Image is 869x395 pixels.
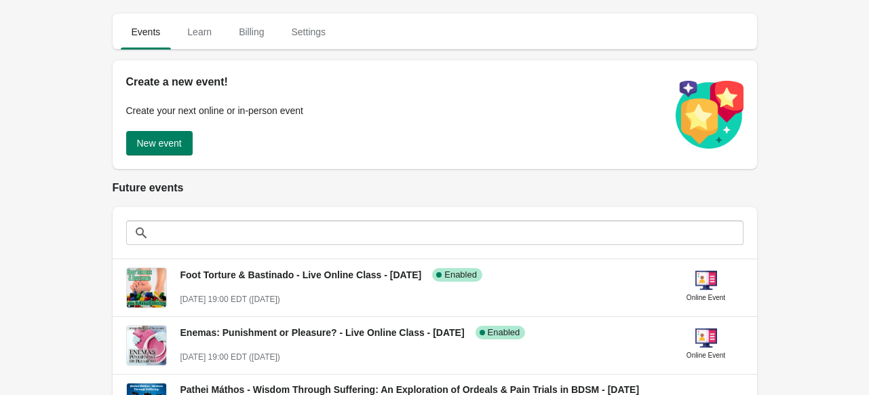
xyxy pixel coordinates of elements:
[180,295,280,304] span: [DATE] 19:00 EDT ([DATE])
[687,291,725,305] div: Online Event
[126,104,662,117] p: Create your next online or in-person event
[127,268,166,307] img: Foot Torture & Bastinado - Live Online Class - September 25, 2025
[180,352,280,362] span: [DATE] 19:00 EDT ([DATE])
[488,327,520,338] span: Enabled
[137,138,182,149] span: New event
[126,131,193,155] button: New event
[126,74,662,90] h2: Create a new event!
[180,384,640,395] span: Pathei Máthos - Wisdom Through Suffering: An Exploration of Ordeals & Pain Trials in BDSM - [DATE]
[127,326,166,365] img: Enemas: Punishment or Pleasure? - Live Online Class - October 23, 2025
[180,327,465,338] span: Enemas: Punishment or Pleasure? - Live Online Class - [DATE]
[687,349,725,362] div: Online Event
[180,269,422,280] span: Foot Torture & Bastinado - Live Online Class - [DATE]
[228,20,275,44] span: Billing
[121,20,172,44] span: Events
[280,20,336,44] span: Settings
[695,269,717,291] img: online-event-5d64391802a09ceff1f8b055f10f5880.png
[444,269,477,280] span: Enabled
[113,180,757,196] h2: Future events
[695,327,717,349] img: online-event-5d64391802a09ceff1f8b055f10f5880.png
[176,20,223,44] span: Learn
